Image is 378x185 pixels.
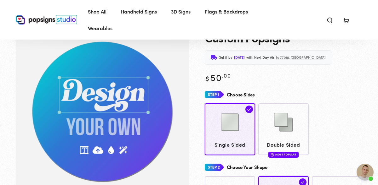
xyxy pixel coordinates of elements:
[322,13,338,27] summary: Search our site
[214,106,246,138] img: Single Sided
[205,103,255,155] a: Single Sided Single Sided
[227,92,255,97] h4: Choose Sides
[121,7,157,16] span: Handheld Signs
[200,3,253,20] a: Flags & Backdrops
[208,140,252,149] span: Single Sided
[88,7,106,16] span: Shop All
[205,71,231,84] bdi: 50
[83,20,117,36] a: Wearables
[206,74,209,83] span: $
[166,3,195,20] a: 3D Signs
[222,71,231,79] sup: .00
[357,164,374,181] a: Open chat
[268,152,299,158] div: Most Popular
[205,89,224,101] img: Step 1
[268,106,299,138] img: Double Sided
[171,7,191,16] span: 3D Signs
[16,15,77,24] img: Popsigns Studio
[258,103,309,155] a: Double Sided Double Sided Most Popular
[276,54,325,61] span: to 77018, [GEOGRAPHIC_DATA]
[219,54,232,61] span: Get it by
[205,31,290,44] h1: Custom Popsigns
[227,165,267,170] h4: Choose Your Shape
[116,3,162,20] a: Handheld Signs
[205,161,224,173] img: Step 2
[271,152,274,157] img: fire.svg
[245,106,253,113] img: check.svg
[88,24,112,33] span: Wearables
[205,7,248,16] span: Flags & Backdrops
[246,54,274,61] span: with Next Day Air
[83,3,111,20] a: Shop All
[261,140,306,149] span: Double Sided
[234,54,245,61] span: [DATE]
